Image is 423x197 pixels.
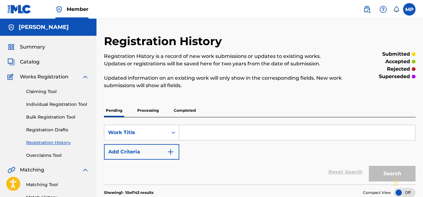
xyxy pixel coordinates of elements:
p: accepted [385,58,410,65]
img: Top Rightsholder [55,6,63,13]
a: Registration History [26,139,89,146]
a: Matching Tool [26,181,89,188]
img: 9d2ae6d4665cec9f34b9.svg [167,148,174,156]
img: expand [82,73,89,81]
div: Work Title [108,129,164,136]
p: Showing 1 - 10 of 143 results [104,190,153,195]
img: Matching [7,166,15,174]
a: CatalogCatalog [7,58,40,66]
p: Registration History is a record of new work submissions or updates to existing works. Updates or... [104,53,344,68]
div: Notifications [393,6,399,12]
img: Accounts [7,24,15,31]
a: Claiming Tool [26,88,89,95]
p: Completed [172,104,198,117]
img: help [379,6,387,13]
p: Processing [135,104,161,117]
p: Updated information on an existing work will only show in the corresponding fields. New work subm... [104,74,344,89]
p: Pending [104,104,124,117]
iframe: Resource Center [406,117,423,167]
span: Member [67,6,88,13]
a: SummarySummary [7,43,45,51]
button: Add Criteria [104,144,179,160]
img: Works Registration [7,73,16,81]
div: Help [377,3,389,16]
span: Summary [20,43,45,51]
img: expand [82,166,89,174]
span: Works Registration [20,73,68,81]
a: Individual Registration Tool [26,101,89,108]
div: User Menu [403,3,416,16]
p: rejected [387,65,410,73]
img: MLC Logo [7,5,31,14]
iframe: Chat Widget [392,167,423,197]
span: Matching [20,166,44,174]
p: superseded [379,73,410,80]
span: Catalog [20,58,40,66]
p: submitted [382,50,410,58]
h2: Registration History [104,34,225,48]
h5: Micah Penny [19,24,69,31]
div: Drag [394,173,397,192]
a: Public Search [361,3,373,16]
a: Overclaims Tool [26,152,89,159]
img: Summary [7,43,15,51]
form: Search Form [104,125,416,185]
a: Registration Drafts [26,127,89,133]
img: Catalog [7,58,15,66]
span: Compact View [363,190,391,195]
img: search [363,6,371,13]
a: Bulk Registration Tool [26,114,89,120]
